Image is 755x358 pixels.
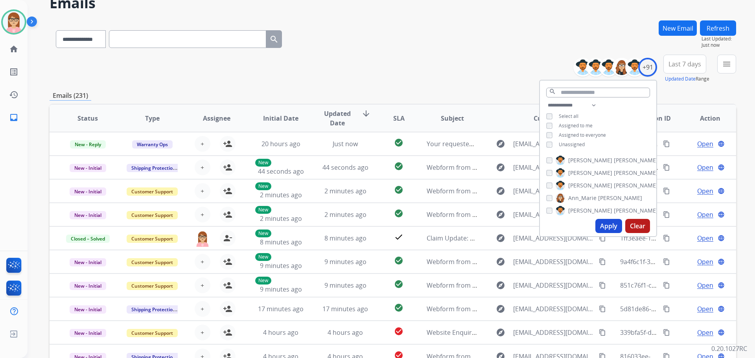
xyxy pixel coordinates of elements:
[195,301,210,317] button: +
[496,139,505,149] mat-icon: explore
[223,233,232,243] mat-icon: person_remove
[663,187,670,195] mat-icon: content_copy
[620,281,740,290] span: 851c76f1-c650-464b-8746-0d14a7212a3a
[663,258,670,265] mat-icon: content_copy
[599,235,606,242] mat-icon: content_copy
[195,230,210,247] img: agent-avatar
[195,183,210,199] button: +
[599,329,606,336] mat-icon: content_copy
[203,114,230,123] span: Assignee
[496,233,505,243] mat-icon: explore
[427,234,541,242] span: Claim Update: Parts ordered for repair
[70,282,106,290] span: New - Initial
[201,139,204,149] span: +
[496,281,505,290] mat-icon: explore
[663,305,670,312] mat-icon: content_copy
[324,210,366,219] span: 2 minutes ago
[394,327,403,336] mat-icon: check_circle
[127,187,178,196] span: Customer Support
[260,238,302,246] span: 8 minutes ago
[201,163,204,172] span: +
[599,305,606,312] mat-icon: content_copy
[718,187,725,195] mat-icon: language
[255,182,271,190] p: New
[255,159,271,167] p: New
[324,257,366,266] span: 9 minutes ago
[697,257,713,266] span: Open
[663,164,670,171] mat-icon: content_copy
[620,328,738,337] span: 339bfa5f-d417-4b12-9599-105fbb350a2c
[568,169,612,177] span: [PERSON_NAME]
[513,257,594,266] span: [EMAIL_ADDRESS][DOMAIN_NAME]
[320,109,355,128] span: Updated Date
[394,232,403,242] mat-icon: check
[258,305,304,313] span: 17 minutes ago
[496,186,505,196] mat-icon: explore
[700,20,736,36] button: Refresh
[255,277,271,285] p: New
[659,20,697,36] button: New Email
[559,122,593,129] span: Assigned to me
[568,182,612,189] span: [PERSON_NAME]
[614,156,658,164] span: [PERSON_NAME]
[324,234,366,242] span: 8 minutes ago
[663,329,670,336] mat-icon: content_copy
[263,328,298,337] span: 4 hours ago
[333,140,358,148] span: Just now
[127,211,178,219] span: Customer Support
[614,182,658,189] span: [PERSON_NAME]
[427,140,538,148] span: Your requested Mattress Firm receipt
[722,59,731,69] mat-icon: menu
[427,187,605,195] span: Webform from [EMAIL_ADDRESS][DOMAIN_NAME] on [DATE]
[496,210,505,219] mat-icon: explore
[559,113,578,119] span: Select all
[127,164,180,172] span: Shipping Protection
[255,229,271,237] p: New
[620,305,744,313] span: 5d81de86-1755-4d74-87b6-1d35a61d9e1b
[195,254,210,270] button: +
[70,187,106,196] span: New - Initial
[258,167,304,176] span: 44 seconds ago
[620,257,732,266] span: 9a4f6c1f-3ef4-480f-b56d-1666f7864f96
[718,258,725,265] mat-icon: language
[427,328,547,337] span: Website Enquiry (Outreach Department)
[427,281,605,290] span: Webform from [EMAIL_ADDRESS][DOMAIN_NAME] on [DATE]
[513,186,594,196] span: [EMAIL_ADDRESS][DOMAIN_NAME]
[322,163,368,172] span: 44 seconds ago
[697,210,713,219] span: Open
[496,163,505,172] mat-icon: explore
[665,76,696,82] button: Updated Date
[50,91,91,101] p: Emails (231)
[718,211,725,218] mat-icon: language
[663,282,670,289] mat-icon: content_copy
[697,233,713,243] span: Open
[665,75,709,82] span: Range
[70,329,106,337] span: New - Initial
[269,35,279,44] mat-icon: search
[718,282,725,289] mat-icon: language
[70,211,106,219] span: New - Initial
[702,42,736,48] span: Just now
[201,210,204,219] span: +
[663,55,706,73] button: Last 7 days
[223,304,232,314] mat-icon: person_add
[427,305,605,313] span: Webform from [EMAIL_ADDRESS][DOMAIN_NAME] on [DATE]
[394,162,403,171] mat-icon: check_circle
[638,58,657,77] div: +91
[322,305,368,313] span: 17 minutes ago
[201,304,204,314] span: +
[697,186,713,196] span: Open
[663,235,670,242] mat-icon: content_copy
[513,328,594,337] span: [EMAIL_ADDRESS][DOMAIN_NAME]
[263,114,298,123] span: Initial Date
[697,281,713,290] span: Open
[127,282,178,290] span: Customer Support
[195,136,210,152] button: +
[394,279,403,289] mat-icon: check_circle
[568,207,612,215] span: [PERSON_NAME]
[361,109,371,118] mat-icon: arrow_downward
[534,114,564,123] span: Customer
[394,138,403,147] mat-icon: check_circle
[201,186,204,196] span: +
[394,303,403,312] mat-icon: check_circle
